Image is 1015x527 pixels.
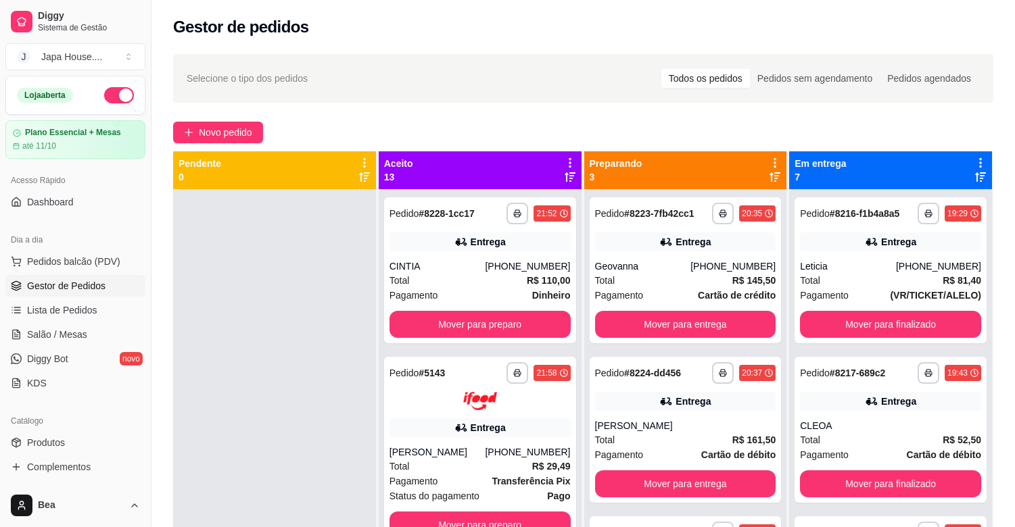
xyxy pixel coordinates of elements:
[384,157,413,170] p: Aceito
[690,259,776,273] div: [PHONE_NUMBER]
[5,275,145,297] a: Gestor de Pedidos
[547,491,570,501] strong: Pago
[943,275,981,286] strong: R$ 81,40
[800,368,830,378] span: Pedido
[881,395,916,408] div: Entrega
[795,157,846,170] p: Em entrega
[5,43,145,70] button: Select a team
[595,273,615,288] span: Total
[732,275,776,286] strong: R$ 145,50
[471,421,506,434] div: Entrega
[5,410,145,432] div: Catálogo
[179,157,221,170] p: Pendente
[390,273,410,288] span: Total
[800,288,849,303] span: Pagamento
[390,259,486,273] div: CINTIA
[676,235,711,249] div: Entrega
[485,445,570,459] div: [PHONE_NUMBER]
[27,255,120,268] span: Pedidos balcão (PDV)
[27,376,47,390] span: KDS
[5,456,145,478] a: Complementos
[595,432,615,447] span: Total
[390,459,410,474] span: Total
[5,348,145,370] a: Diggy Botnovo
[419,368,445,378] strong: # 5143
[390,288,438,303] span: Pagamento
[698,290,776,301] strong: Cartão de crédito
[5,191,145,213] a: Dashboard
[800,311,981,338] button: Mover para finalizado
[532,461,571,472] strong: R$ 29,49
[27,195,74,209] span: Dashboard
[907,449,981,460] strong: Cartão de débito
[27,352,68,366] span: Diggy Bot
[27,303,97,317] span: Lista de Pedidos
[390,208,419,219] span: Pedido
[463,392,497,410] img: ifood
[536,208,557,219] div: 21:52
[800,447,849,462] span: Pagamento
[390,445,486,459] div: [PERSON_NAME]
[5,229,145,251] div: Dia a dia
[5,120,145,159] a: Plano Essencial + Mesasaté 11/10
[800,419,981,432] div: CLEOA
[471,235,506,249] div: Entrega
[732,434,776,445] strong: R$ 161,50
[624,368,681,378] strong: # 8224-dd456
[800,259,896,273] div: Leticia
[595,419,776,432] div: [PERSON_NAME]
[800,470,981,497] button: Mover para finalizado
[830,368,886,378] strong: # 8217-689c2
[27,279,105,293] span: Gestor de Pedidos
[676,395,711,408] div: Entrega
[17,88,73,103] div: Loja aberta
[947,208,968,219] div: 19:29
[384,170,413,184] p: 13
[419,208,475,219] strong: # 8228-1cc17
[595,208,625,219] span: Pedido
[27,328,87,341] span: Salão / Mesas
[590,157,642,170] p: Preparando
[742,368,762,378] div: 20:37
[624,208,694,219] strong: # 8223-7fb42cc1
[595,311,776,338] button: Mover para entrega
[485,259,570,273] div: [PHONE_NUMBER]
[880,69,978,88] div: Pedidos agendados
[5,324,145,345] a: Salão / Mesas
[5,170,145,191] div: Acesso Rápido
[890,290,981,301] strong: (VR/TICKET/ALELO)
[173,16,309,38] h2: Gestor de pedidos
[800,208,830,219] span: Pedido
[5,372,145,394] a: KDS
[590,170,642,184] p: 3
[27,460,91,474] span: Complementos
[595,470,776,497] button: Mover para entrega
[800,432,820,447] span: Total
[38,22,140,33] span: Sistema de Gestão
[595,447,644,462] span: Pagamento
[5,5,145,38] a: DiggySistema de Gestão
[25,128,121,138] article: Plano Essencial + Mesas
[595,368,625,378] span: Pedido
[527,275,571,286] strong: R$ 110,00
[595,259,691,273] div: Geovanna
[750,69,880,88] div: Pedidos sem agendamento
[104,87,134,103] button: Alterar Status
[492,476,571,486] strong: Transferência Pix
[390,488,479,503] span: Status do pagamento
[532,290,571,301] strong: Dinheiro
[595,288,644,303] span: Pagamento
[187,71,308,86] span: Selecione o tipo dos pedidos
[896,259,981,273] div: [PHONE_NUMBER]
[38,10,140,22] span: Diggy
[390,474,438,488] span: Pagamento
[800,273,820,288] span: Total
[5,299,145,321] a: Lista de Pedidos
[943,434,981,445] strong: R$ 52,50
[27,436,65,449] span: Produtos
[795,170,846,184] p: 7
[947,368,968,378] div: 19:43
[881,235,916,249] div: Entrega
[5,432,145,453] a: Produtos
[179,170,221,184] p: 0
